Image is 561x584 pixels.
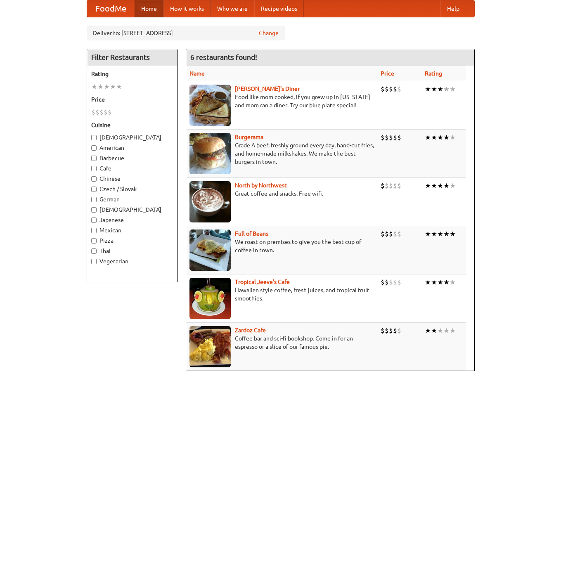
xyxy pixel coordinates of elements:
[91,187,97,192] input: Czech / Slovak
[397,326,401,335] li: $
[91,175,173,183] label: Chinese
[450,133,456,142] li: ★
[443,181,450,190] li: ★
[437,181,443,190] li: ★
[189,278,231,319] img: jeeves.jpg
[91,218,97,223] input: Japanese
[104,82,110,91] li: ★
[235,279,290,285] a: Tropical Jeeve's Cafe
[425,181,431,190] li: ★
[443,326,450,335] li: ★
[450,326,456,335] li: ★
[443,278,450,287] li: ★
[389,181,393,190] li: $
[235,182,287,189] a: North by Northwest
[108,108,112,117] li: $
[189,229,231,271] img: beans.jpg
[91,154,173,162] label: Barbecue
[87,49,177,66] h4: Filter Restaurants
[189,141,374,166] p: Grade A beef, freshly ground every day, hand-cut fries, and home-made milkshakes. We make the bes...
[397,181,401,190] li: $
[91,228,97,233] input: Mexican
[135,0,163,17] a: Home
[431,278,437,287] li: ★
[385,229,389,239] li: $
[425,326,431,335] li: ★
[235,230,268,237] a: Full of Beans
[437,133,443,142] li: ★
[443,85,450,94] li: ★
[393,326,397,335] li: $
[381,278,385,287] li: $
[397,133,401,142] li: $
[450,278,456,287] li: ★
[393,181,397,190] li: $
[443,133,450,142] li: ★
[95,108,99,117] li: $
[385,326,389,335] li: $
[91,207,97,213] input: [DEMOGRAPHIC_DATA]
[393,85,397,94] li: $
[91,216,173,224] label: Japanese
[91,145,97,151] input: American
[381,85,385,94] li: $
[389,85,393,94] li: $
[385,85,389,94] li: $
[189,70,205,77] a: Name
[389,278,393,287] li: $
[91,70,173,78] h5: Rating
[397,85,401,94] li: $
[189,326,231,367] img: zardoz.jpg
[450,181,456,190] li: ★
[91,248,97,254] input: Thai
[385,278,389,287] li: $
[389,133,393,142] li: $
[91,108,95,117] li: $
[116,82,122,91] li: ★
[91,164,173,173] label: Cafe
[189,334,374,351] p: Coffee bar and sci-fi bookshop. Come in for an espresso or a slice of our famous pie.
[91,144,173,152] label: American
[91,236,173,245] label: Pizza
[425,85,431,94] li: ★
[91,95,173,104] h5: Price
[91,197,97,202] input: German
[235,85,300,92] a: [PERSON_NAME]'s Diner
[91,238,97,244] input: Pizza
[91,195,173,203] label: German
[91,156,97,161] input: Barbecue
[393,229,397,239] li: $
[189,238,374,254] p: We roast on premises to give you the best cup of coffee in town.
[87,0,135,17] a: FoodMe
[189,133,231,174] img: burgerama.jpg
[91,82,97,91] li: ★
[381,326,385,335] li: $
[235,134,263,140] a: Burgerama
[189,181,231,222] img: north.jpg
[431,181,437,190] li: ★
[381,70,394,77] a: Price
[91,176,97,182] input: Chinese
[450,229,456,239] li: ★
[91,121,173,129] h5: Cuisine
[189,189,374,198] p: Great coffee and snacks. Free wifi.
[440,0,466,17] a: Help
[91,185,173,193] label: Czech / Slovak
[425,229,431,239] li: ★
[91,226,173,234] label: Mexican
[389,229,393,239] li: $
[235,327,266,333] a: Zardoz Cafe
[254,0,304,17] a: Recipe videos
[397,229,401,239] li: $
[189,93,374,109] p: Food like mom cooked, if you grew up in [US_STATE] and mom ran a diner. Try our blue plate special!
[189,286,374,303] p: Hawaiian style coffee, fresh juices, and tropical fruit smoothies.
[104,108,108,117] li: $
[437,326,443,335] li: ★
[91,166,97,171] input: Cafe
[431,326,437,335] li: ★
[91,257,173,265] label: Vegetarian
